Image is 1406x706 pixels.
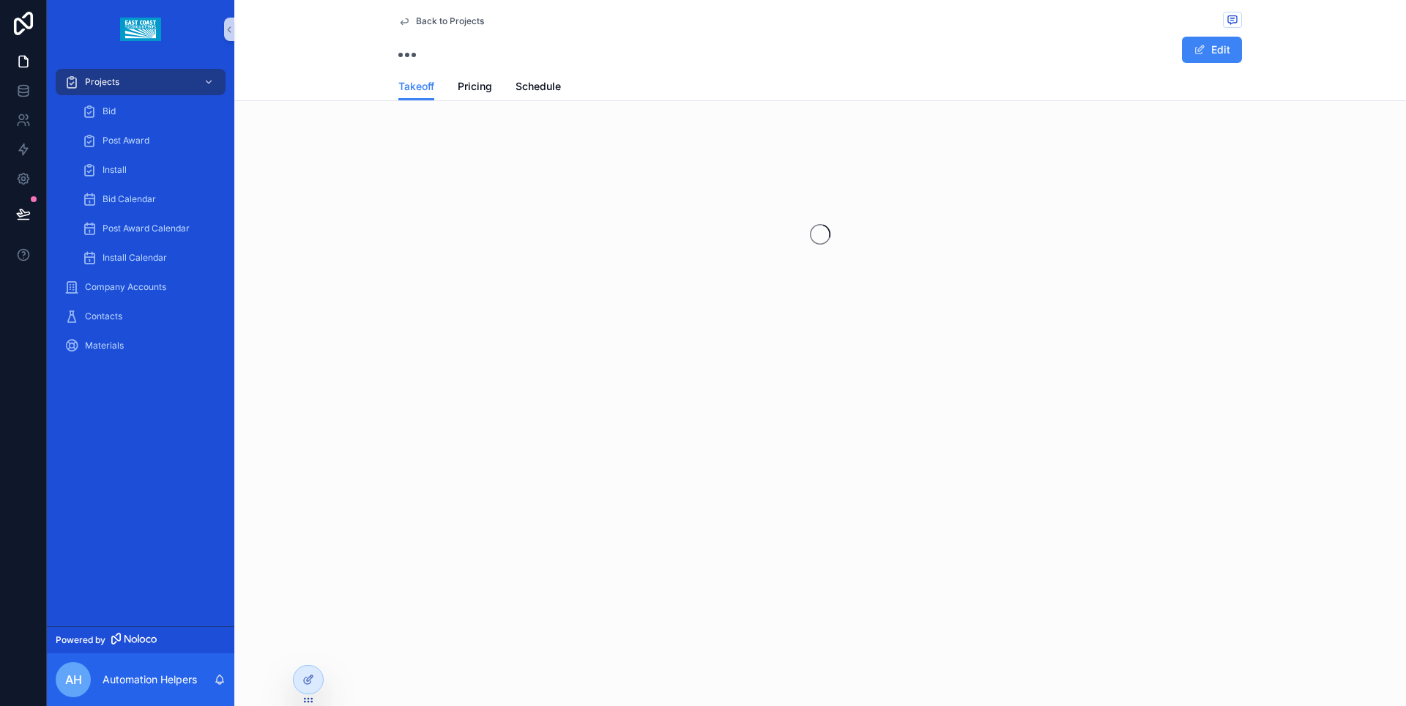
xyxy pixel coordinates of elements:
a: Powered by [47,626,234,653]
img: App logo [120,18,160,41]
span: Post Award Calendar [103,223,190,234]
a: Bid [73,98,226,125]
a: Pricing [458,73,492,103]
a: Post Award [73,127,226,154]
span: Install Calendar [103,252,167,264]
span: Contacts [85,311,122,322]
a: Company Accounts [56,274,226,300]
div: scrollable content [47,59,234,378]
span: Bid Calendar [103,193,156,205]
a: Materials [56,332,226,359]
a: Takeoff [398,73,434,101]
span: Post Award [103,135,149,146]
a: Post Award Calendar [73,215,226,242]
span: Install [103,164,127,176]
span: Projects [85,76,119,88]
span: Company Accounts [85,281,166,293]
span: Schedule [516,79,561,94]
a: Bid Calendar [73,186,226,212]
span: Powered by [56,634,105,646]
span: Takeoff [398,79,434,94]
button: Edit [1182,37,1242,63]
a: Projects [56,69,226,95]
span: AH [65,671,82,688]
span: Materials [85,340,124,352]
a: Back to Projects [398,15,484,27]
span: Pricing [458,79,492,94]
a: Contacts [56,303,226,330]
span: Bid [103,105,116,117]
a: Install [73,157,226,183]
a: Install Calendar [73,245,226,271]
span: Back to Projects [416,15,484,27]
a: Schedule [516,73,561,103]
p: Automation Helpers [103,672,197,687]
